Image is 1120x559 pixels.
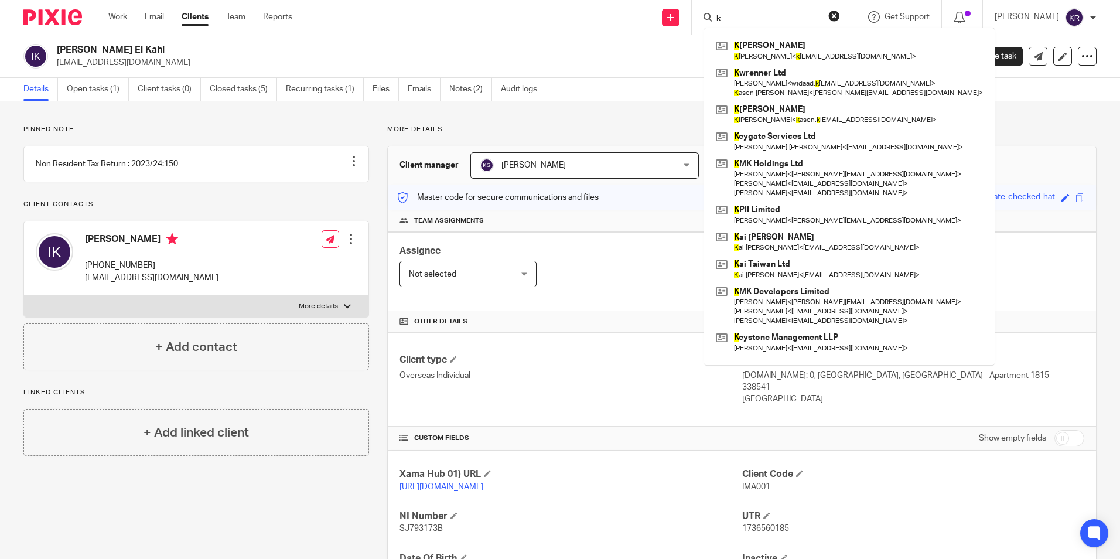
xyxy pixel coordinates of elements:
a: Files [373,78,399,101]
span: Get Support [885,13,930,21]
span: Other details [414,317,467,326]
img: svg%3E [480,158,494,172]
button: Clear [828,10,840,22]
h4: + Add linked client [144,424,249,442]
span: [PERSON_NAME] [501,161,566,169]
a: Team [226,11,245,23]
a: Email [145,11,164,23]
h3: Client manager [399,159,459,171]
p: [PHONE_NUMBER] [85,260,218,271]
a: [URL][DOMAIN_NAME] [399,483,483,491]
h4: Client Code [742,468,1084,480]
a: Recurring tasks (1) [286,78,364,101]
p: [GEOGRAPHIC_DATA] [742,393,1084,405]
h4: CUSTOM FIELDS [399,434,742,443]
h2: [PERSON_NAME] El Kahi [57,44,761,56]
img: svg%3E [1065,8,1084,27]
a: Reports [263,11,292,23]
h4: Xama Hub 01) URL [399,468,742,480]
a: Open tasks (1) [67,78,129,101]
p: Overseas Individual [399,370,742,381]
a: Details [23,78,58,101]
p: Pinned note [23,125,369,134]
span: SJ793173B [399,524,443,533]
p: [EMAIL_ADDRESS][DOMAIN_NAME] [57,57,937,69]
h4: + Add contact [155,338,237,356]
h4: Client type [399,354,742,366]
span: 1736560185 [742,524,789,533]
a: Clients [182,11,209,23]
span: IMA001 [742,483,770,491]
p: More details [299,302,338,311]
p: [PERSON_NAME] [995,11,1059,23]
label: Show empty fields [979,432,1046,444]
input: Search [715,14,821,25]
p: Linked clients [23,388,369,397]
span: Assignee [399,246,441,255]
img: svg%3E [23,44,48,69]
p: Master code for secure communications and files [397,192,599,203]
i: Primary [166,233,178,245]
a: Closed tasks (5) [210,78,277,101]
a: Client tasks (0) [138,78,201,101]
p: [EMAIL_ADDRESS][DOMAIN_NAME] [85,272,218,284]
img: svg%3E [36,233,73,271]
p: Client contacts [23,200,369,209]
img: Pixie [23,9,82,25]
a: Work [108,11,127,23]
a: Emails [408,78,441,101]
a: Notes (2) [449,78,492,101]
h4: [PERSON_NAME] [85,233,218,248]
p: 338541 [742,381,1084,393]
span: Not selected [409,270,456,278]
span: Team assignments [414,216,484,226]
h4: UTR [742,510,1084,523]
p: [DOMAIN_NAME]: 0, [GEOGRAPHIC_DATA], [GEOGRAPHIC_DATA] - Apartment 1815 [742,370,1084,381]
a: Audit logs [501,78,546,101]
p: More details [387,125,1097,134]
h4: NI Number [399,510,742,523]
